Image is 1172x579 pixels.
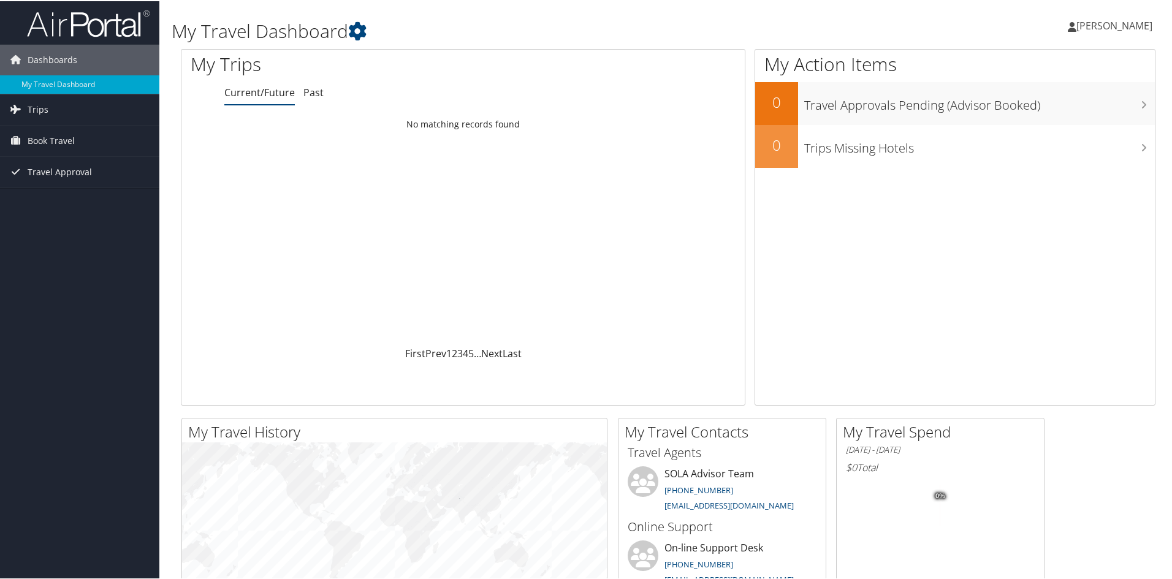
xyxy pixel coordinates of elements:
[755,134,798,154] h2: 0
[664,499,794,510] a: [EMAIL_ADDRESS][DOMAIN_NAME]
[28,44,77,74] span: Dashboards
[755,91,798,112] h2: 0
[224,85,295,98] a: Current/Future
[474,346,481,359] span: …
[1068,6,1165,43] a: [PERSON_NAME]
[181,112,745,134] td: No matching records found
[405,346,425,359] a: First
[172,17,834,43] h1: My Travel Dashboard
[503,346,522,359] a: Last
[628,443,816,460] h3: Travel Agents
[463,346,468,359] a: 4
[457,346,463,359] a: 3
[28,156,92,186] span: Travel Approval
[28,124,75,155] span: Book Travel
[846,443,1035,455] h6: [DATE] - [DATE]
[188,420,607,441] h2: My Travel History
[804,89,1155,113] h3: Travel Approvals Pending (Advisor Booked)
[755,50,1155,76] h1: My Action Items
[846,460,857,473] span: $0
[625,420,826,441] h2: My Travel Contacts
[27,8,150,37] img: airportal-logo.png
[664,483,733,494] a: [PHONE_NUMBER]
[664,558,733,569] a: [PHONE_NUMBER]
[28,93,48,124] span: Trips
[468,346,474,359] a: 5
[481,346,503,359] a: Next
[628,517,816,534] h3: Online Support
[452,346,457,359] a: 2
[755,124,1155,167] a: 0Trips Missing Hotels
[622,465,823,515] li: SOLA Advisor Team
[804,132,1155,156] h3: Trips Missing Hotels
[446,346,452,359] a: 1
[755,81,1155,124] a: 0Travel Approvals Pending (Advisor Booked)
[846,460,1035,473] h6: Total
[303,85,324,98] a: Past
[935,491,945,499] tspan: 0%
[425,346,446,359] a: Prev
[191,50,501,76] h1: My Trips
[1076,18,1152,31] span: [PERSON_NAME]
[843,420,1044,441] h2: My Travel Spend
